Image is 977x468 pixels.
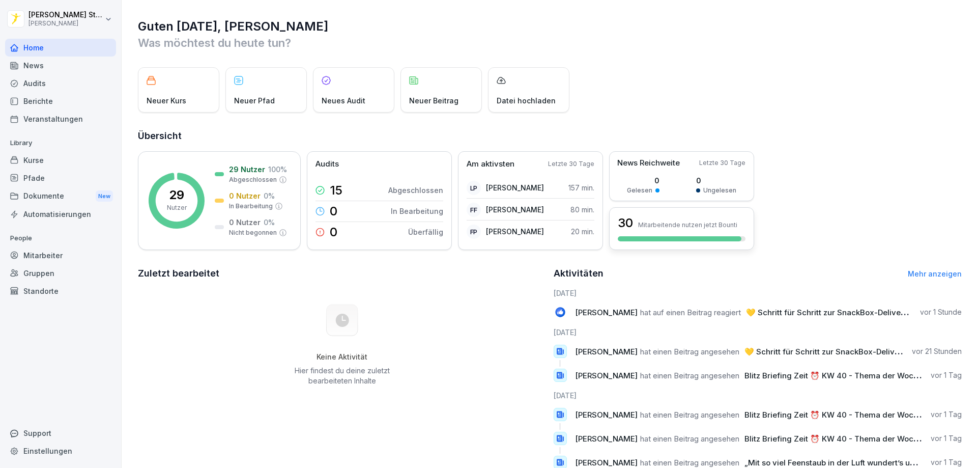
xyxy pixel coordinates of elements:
[640,308,741,317] span: hat auf einen Beitrag reagiert
[571,226,594,237] p: 20 min.
[5,282,116,300] a: Standorte
[548,159,594,169] p: Letzte 30 Tage
[640,434,739,444] span: hat einen Beitrag angesehen
[554,266,604,281] h2: Aktivitäten
[467,181,481,195] div: LP
[699,158,745,168] p: Letzte 30 Tage
[931,433,962,444] p: vor 1 Tag
[138,35,962,51] p: Was möchtest du heute tun?
[640,371,739,380] span: hat einen Beitrag angesehen
[627,186,652,195] p: Gelesen
[618,214,633,232] h3: 30
[554,288,962,298] h6: [DATE]
[28,20,103,27] p: [PERSON_NAME]
[264,217,275,228] p: 0 %
[147,95,186,106] p: Neuer Kurs
[5,57,116,74] a: News
[568,182,594,193] p: 157 min.
[575,308,638,317] span: [PERSON_NAME]
[5,135,116,151] p: Library
[5,442,116,460] a: Einstellungen
[703,186,736,195] p: Ungelesen
[96,190,113,202] div: New
[229,164,265,175] p: 29 Nutzer
[167,203,187,212] p: Nutzer
[388,185,443,196] p: Abgeschlossen
[138,266,547,281] h2: Zuletzt bearbeitet
[5,264,116,282] a: Gruppen
[5,74,116,92] a: Audits
[330,184,342,197] p: 15
[617,157,680,169] p: News Reichweite
[408,227,443,237] p: Überfällig
[486,226,544,237] p: [PERSON_NAME]
[330,226,337,238] p: 0
[264,190,275,201] p: 0 %
[931,409,962,420] p: vor 1 Tag
[5,230,116,246] p: People
[467,203,481,217] div: FF
[5,187,116,206] a: DokumenteNew
[229,190,261,201] p: 0 Nutzer
[554,390,962,401] h6: [DATE]
[912,346,962,356] p: vor 21 Stunden
[554,327,962,338] h6: [DATE]
[5,205,116,223] a: Automatisierungen
[575,371,638,380] span: [PERSON_NAME]
[229,217,261,228] p: 0 Nutzer
[640,347,739,356] span: hat einen Beitrag angesehen
[638,221,737,229] p: Mitarbeitende nutzen jetzt Bounti
[920,307,962,317] p: vor 1 Stunde
[486,204,544,215] p: [PERSON_NAME]
[5,92,116,110] a: Berichte
[291,352,393,362] h5: Keine Aktivität
[640,410,739,420] span: hat einen Beitrag angesehen
[908,269,962,278] a: Mehr anzeigen
[5,151,116,169] a: Kurse
[409,95,458,106] p: Neuer Beitrag
[138,129,962,143] h2: Übersicht
[467,158,514,170] p: Am aktivsten
[640,458,739,467] span: hat einen Beitrag angesehen
[5,246,116,264] a: Mitarbeiter
[486,182,544,193] p: [PERSON_NAME]
[5,110,116,128] a: Veranstaltungen
[391,206,443,216] p: In Bearbeitung
[169,189,184,201] p: 29
[931,370,962,380] p: vor 1 Tag
[268,164,287,175] p: 100 %
[330,205,337,217] p: 0
[5,169,116,187] a: Pfade
[229,202,273,211] p: In Bearbeitung
[931,457,962,467] p: vor 1 Tag
[696,175,736,186] p: 0
[627,175,659,186] p: 0
[5,187,116,206] div: Dokumente
[229,175,277,184] p: Abgeschlossen
[234,95,275,106] p: Neuer Pfad
[575,347,638,356] span: [PERSON_NAME]
[5,424,116,442] div: Support
[575,458,638,467] span: [PERSON_NAME]
[5,39,116,57] a: Home
[497,95,556,106] p: Datei hochladen
[138,18,962,35] h1: Guten [DATE], [PERSON_NAME]
[229,228,277,237] p: Nicht begonnen
[28,11,103,19] p: [PERSON_NAME] Stambolov
[570,204,594,215] p: 80 min.
[291,366,393,386] p: Hier findest du deine zuletzt bearbeiteten Inhalte
[315,158,339,170] p: Audits
[467,225,481,239] div: FP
